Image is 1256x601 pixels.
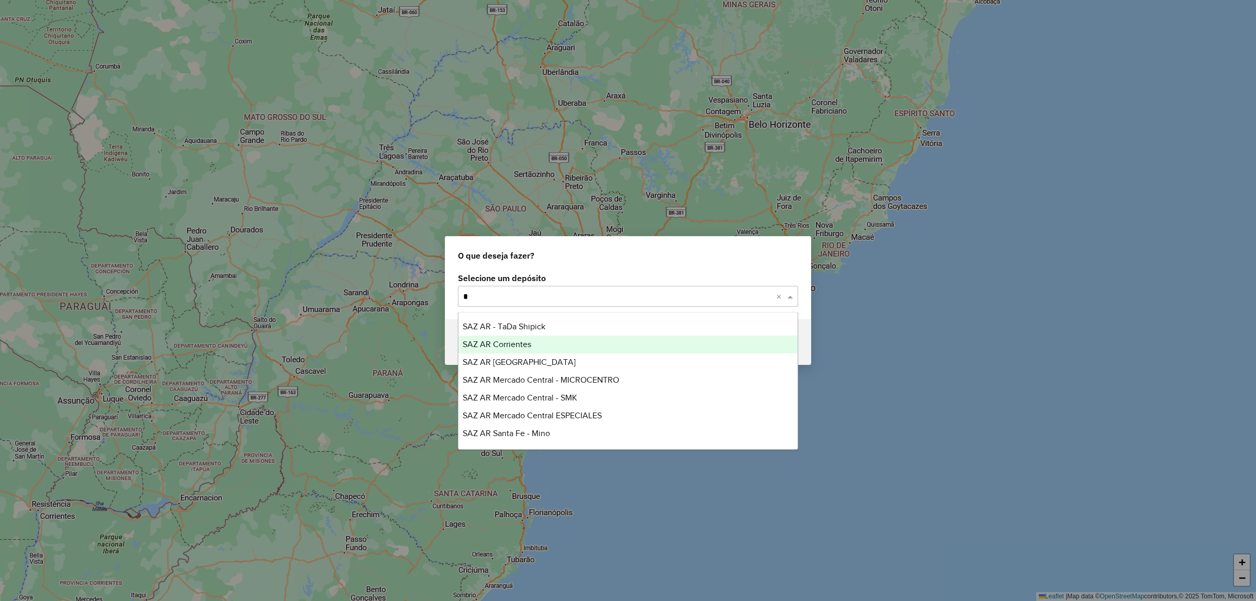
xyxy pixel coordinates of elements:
[458,312,798,450] ng-dropdown-panel: Options list
[463,429,550,438] span: SAZ AR Santa Fe - Mino
[776,290,785,303] span: Clear all
[463,411,602,420] span: SAZ AR Mercado Central ESPECIALES
[463,375,619,384] span: SAZ AR Mercado Central - MICROCENTRO
[463,322,545,331] span: SAZ AR - TaDa Shipick
[463,340,531,349] span: SAZ AR Corrientes
[463,393,577,402] span: SAZ AR Mercado Central - SMK
[458,249,534,262] span: O que deseja fazer?
[463,358,576,366] span: SAZ AR [GEOGRAPHIC_DATA]
[458,272,798,284] label: Selecione um depósito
